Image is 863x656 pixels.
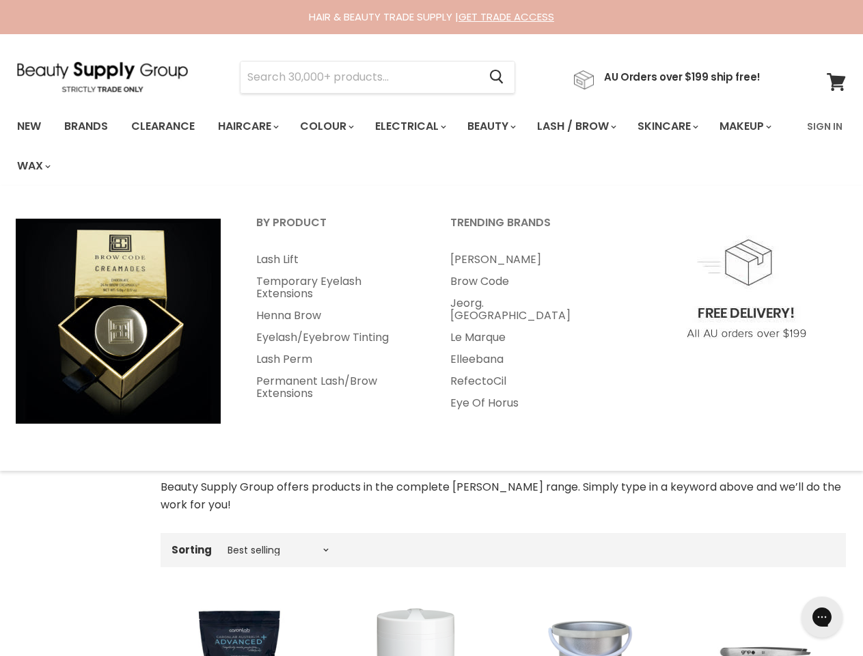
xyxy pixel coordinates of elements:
a: Brow Code [433,271,625,292]
a: Jeorg. [GEOGRAPHIC_DATA] [433,292,625,327]
a: GET TRADE ACCESS [458,10,554,24]
a: Lash Perm [239,348,430,370]
a: Colour [290,112,362,141]
a: Electrical [365,112,454,141]
a: [PERSON_NAME] [433,249,625,271]
a: Permanent Lash/Brow Extensions [239,370,430,405]
a: Eyelash/Eyebrow Tinting [239,327,430,348]
button: Search [478,61,515,93]
a: Wax [7,152,59,180]
a: Temporary Eyelash Extensions [239,271,430,305]
a: Trending Brands [433,212,625,246]
a: New [7,112,51,141]
a: Eye Of Horus [433,392,625,414]
a: Clearance [121,112,205,141]
a: Beauty [457,112,524,141]
a: Henna Brow [239,305,430,327]
a: Elleebana [433,348,625,370]
iframe: Gorgias live chat messenger [795,592,849,642]
ul: Main menu [7,107,799,186]
ul: Main menu [239,249,430,405]
a: Brands [54,112,118,141]
label: Sorting [172,544,212,556]
a: By Product [239,212,430,246]
form: Product [240,61,515,94]
a: Sign In [799,112,851,141]
ul: Main menu [433,249,625,414]
a: Lash Lift [239,249,430,271]
a: Le Marque [433,327,625,348]
a: Skincare [627,112,707,141]
input: Search [241,61,478,93]
a: Haircare [208,112,287,141]
a: Makeup [709,112,780,141]
a: RefectoCil [433,370,625,392]
a: Lash / Brow [527,112,625,141]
